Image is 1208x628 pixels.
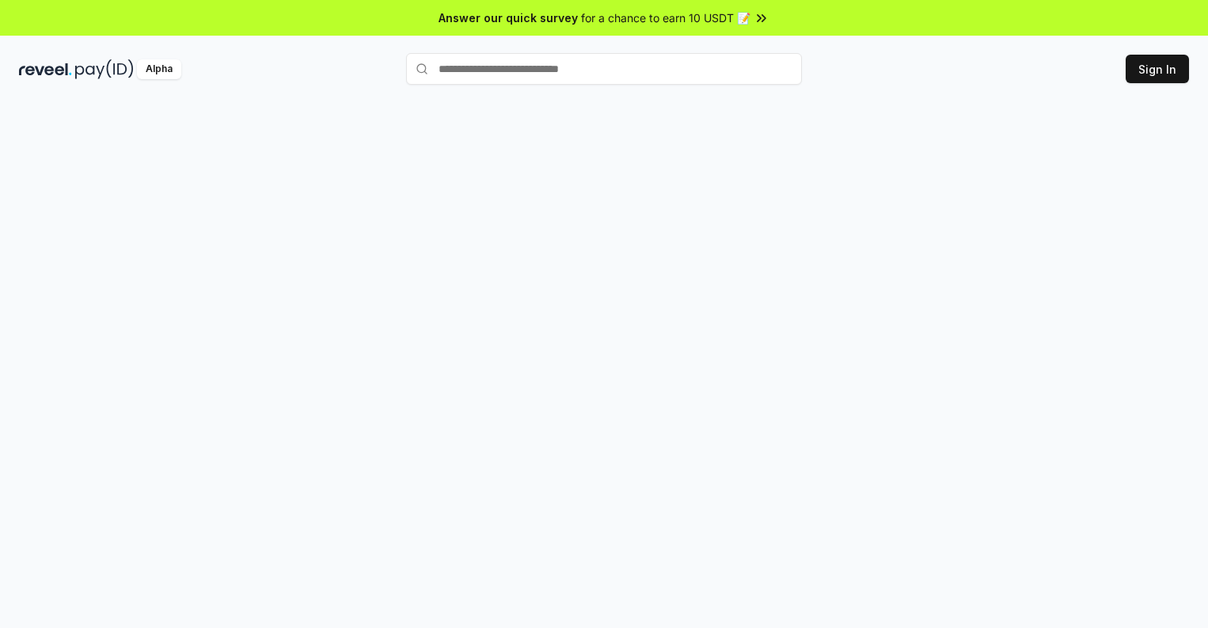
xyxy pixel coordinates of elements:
[137,59,181,79] div: Alpha
[581,10,750,26] span: for a chance to earn 10 USDT 📝
[1126,55,1189,83] button: Sign In
[75,59,134,79] img: pay_id
[439,10,578,26] span: Answer our quick survey
[19,59,72,79] img: reveel_dark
